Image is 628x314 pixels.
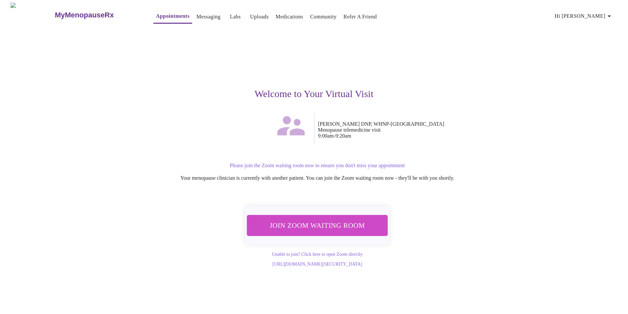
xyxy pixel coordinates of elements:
[272,262,362,267] a: [URL][DOMAIN_NAME][SECURITY_DATA]
[230,12,241,21] a: Labs
[310,12,337,21] a: Community
[225,10,246,23] button: Labs
[11,3,54,27] img: MyMenopauseRx Logo
[344,12,377,21] a: Refer a Friend
[54,4,140,27] a: MyMenopauseRx
[153,10,192,24] button: Appointments
[118,163,516,169] p: Please join the Zoom waiting room now to ensure you don't miss your appointment
[552,10,616,23] button: Hi [PERSON_NAME]
[276,12,303,21] a: Medications
[156,12,190,21] a: Appointments
[341,10,380,23] button: Refer a Friend
[112,88,516,99] h3: Welcome to Your Virtual Visit
[307,10,339,23] button: Community
[318,121,516,139] p: [PERSON_NAME] DNP, WHNP-[GEOGRAPHIC_DATA] Menopause telemedicine visit 9:00am - 9:20am
[55,11,114,19] h3: MyMenopauseRx
[272,252,363,257] a: Unable to join? Click here to open Zoom directly
[196,12,220,21] a: Messaging
[253,219,382,232] span: Join Zoom Waiting Room
[555,12,613,21] span: Hi [PERSON_NAME]
[118,175,516,181] p: Your menopause clinician is currently with another patient. You can join the Zoom waiting room no...
[194,10,223,23] button: Messaging
[243,214,391,236] button: Join Zoom Waiting Room
[273,10,306,23] button: Medications
[248,10,272,23] button: Uploads
[250,12,269,21] a: Uploads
